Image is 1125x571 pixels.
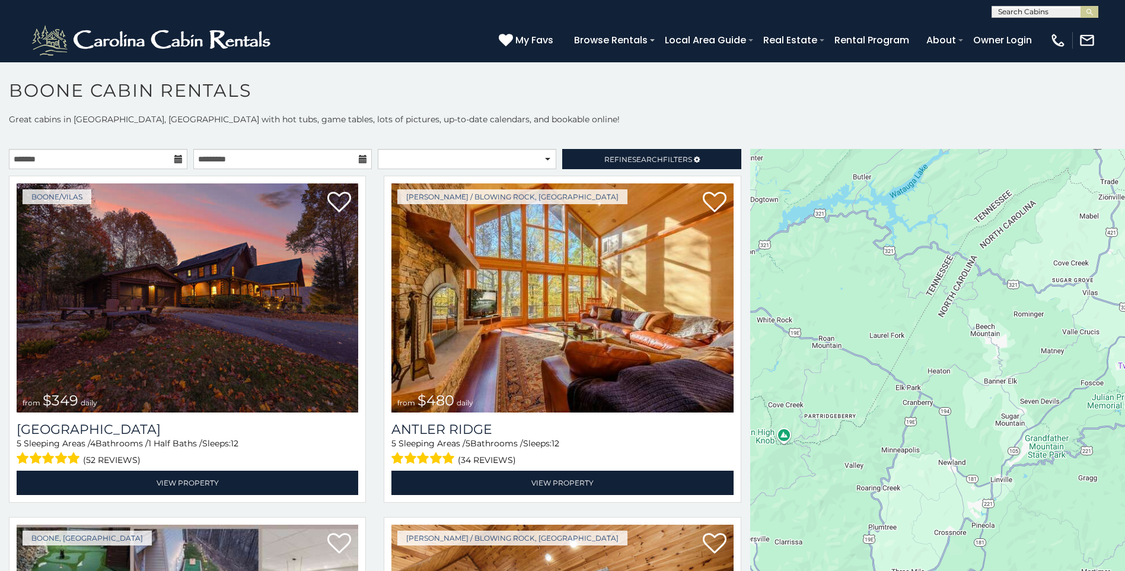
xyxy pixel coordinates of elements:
span: $480 [418,392,454,409]
span: Search [632,155,663,164]
div: Sleeping Areas / Bathrooms / Sleeps: [17,437,358,468]
img: 1756500887_thumbnail.jpeg [17,183,358,413]
a: [PERSON_NAME] / Blowing Rock, [GEOGRAPHIC_DATA] [397,189,627,204]
a: View Property [17,471,358,495]
a: from $480 daily [391,183,733,413]
a: [GEOGRAPHIC_DATA] [17,421,358,437]
span: (52 reviews) [83,452,141,468]
a: Add to favorites [703,191,726,215]
span: 12 [231,438,238,449]
a: Add to favorites [327,191,351,215]
a: About [920,30,962,50]
span: daily [457,398,473,407]
span: $349 [43,392,78,409]
a: Local Area Guide [659,30,752,50]
a: Boone/Vilas [23,189,91,204]
a: Real Estate [757,30,823,50]
span: 12 [552,438,559,449]
a: View Property [391,471,733,495]
a: RefineSearchFilters [562,149,741,169]
span: Refine Filters [604,155,692,164]
span: from [23,398,40,407]
div: Sleeping Areas / Bathrooms / Sleeps: [391,437,733,468]
span: from [397,398,415,407]
a: Antler Ridge [391,421,733,437]
a: Browse Rentals [568,30,654,50]
img: phone-regular-white.png [1050,32,1066,49]
span: My Favs [515,33,553,47]
a: My Favs [499,33,556,48]
span: (34 reviews) [458,452,516,468]
a: Boone, [GEOGRAPHIC_DATA] [23,531,152,545]
a: Add to favorites [703,532,726,557]
a: [PERSON_NAME] / Blowing Rock, [GEOGRAPHIC_DATA] [397,531,627,545]
a: Add to favorites [327,532,351,557]
span: 1 Half Baths / [148,438,202,449]
span: 5 [466,438,470,449]
span: daily [81,398,97,407]
img: White-1-2.png [30,23,276,58]
a: Owner Login [967,30,1038,50]
h3: Diamond Creek Lodge [17,421,358,437]
span: 4 [90,438,95,449]
img: 1714397585_thumbnail.jpeg [391,183,733,413]
a: from $349 daily [17,183,358,413]
a: Rental Program [828,30,915,50]
span: 5 [391,438,396,449]
img: mail-regular-white.png [1079,32,1095,49]
span: 5 [17,438,21,449]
